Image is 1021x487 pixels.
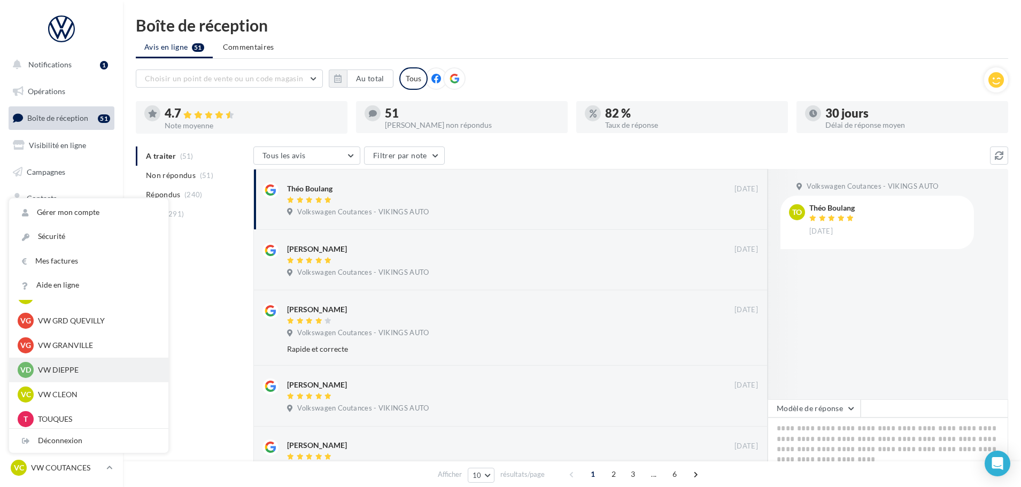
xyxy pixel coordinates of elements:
[385,121,559,129] div: [PERSON_NAME] non répondus
[6,303,117,334] a: Campagnes DataOnDemand
[329,69,393,88] button: Au total
[985,451,1010,476] div: Open Intercom Messenger
[28,60,72,69] span: Notifications
[584,466,601,483] span: 1
[27,113,88,122] span: Boîte de réception
[184,190,203,199] span: (240)
[438,469,462,480] span: Afficher
[6,267,117,298] a: PLV et print personnalisable
[20,340,31,351] span: VG
[100,61,108,69] div: 1
[145,74,303,83] span: Choisir un point de vente ou un code magasin
[6,161,117,183] a: Campagnes
[297,207,429,217] span: Volkswagen Coutances - VIKINGS AUTO
[146,170,196,181] span: Non répondus
[20,365,31,375] span: VD
[287,183,332,194] div: Théo Boulang
[297,328,429,338] span: Volkswagen Coutances - VIKINGS AUTO
[38,340,156,351] p: VW GRANVILLE
[9,249,168,273] a: Mes factures
[809,204,856,212] div: Théo Boulang
[29,141,86,150] span: Visibilité en ligne
[38,365,156,375] p: VW DIEPPE
[146,189,181,200] span: Répondus
[734,381,758,390] span: [DATE]
[24,414,28,424] span: T
[6,134,117,157] a: Visibilité en ligne
[666,466,683,483] span: 6
[287,304,347,315] div: [PERSON_NAME]
[6,214,117,236] a: Médiathèque
[20,315,31,326] span: VG
[6,80,117,103] a: Opérations
[624,466,641,483] span: 3
[136,69,323,88] button: Choisir un point de vente ou un code magasin
[223,42,274,52] span: Commentaires
[605,107,779,119] div: 82 %
[364,146,445,165] button: Filtrer par note
[297,404,429,413] span: Volkswagen Coutances - VIKINGS AUTO
[287,440,347,451] div: [PERSON_NAME]
[165,107,339,120] div: 4.7
[500,469,545,480] span: résultats/page
[792,207,802,218] span: To
[6,106,117,129] a: Boîte de réception51
[734,305,758,315] span: [DATE]
[287,344,689,354] div: Rapide et correcte
[385,107,559,119] div: 51
[287,380,347,390] div: [PERSON_NAME]
[165,122,339,129] div: Note moyenne
[6,187,117,210] a: Contacts
[253,146,360,165] button: Tous les avis
[734,184,758,194] span: [DATE]
[9,458,114,478] a: VC VW COUTANCES
[38,414,156,424] p: TOUQUES
[136,17,1008,33] div: Boîte de réception
[27,194,57,203] span: Contacts
[809,227,833,236] span: [DATE]
[28,87,65,96] span: Opérations
[166,210,184,218] span: (291)
[27,167,65,176] span: Campagnes
[9,225,168,249] a: Sécurité
[9,273,168,297] a: Aide en ligne
[605,121,779,129] div: Taux de réponse
[347,69,393,88] button: Au total
[200,171,213,180] span: (51)
[38,389,156,400] p: VW CLEON
[825,107,1000,119] div: 30 jours
[473,471,482,480] span: 10
[605,466,622,483] span: 2
[9,429,168,453] div: Déconnexion
[807,182,938,191] span: Volkswagen Coutances - VIKINGS AUTO
[734,442,758,451] span: [DATE]
[287,244,347,254] div: [PERSON_NAME]
[6,241,117,263] a: Calendrier
[468,468,495,483] button: 10
[399,67,428,90] div: Tous
[31,462,102,473] p: VW COUTANCES
[9,200,168,225] a: Gérer mon compte
[21,389,31,400] span: VC
[768,399,861,418] button: Modèle de réponse
[14,462,24,473] span: VC
[38,315,156,326] p: VW GRD QUEVILLY
[825,121,1000,129] div: Délai de réponse moyen
[262,151,306,160] span: Tous les avis
[6,53,112,76] button: Notifications 1
[734,245,758,254] span: [DATE]
[98,114,110,123] div: 51
[645,466,662,483] span: ...
[297,268,429,277] span: Volkswagen Coutances - VIKINGS AUTO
